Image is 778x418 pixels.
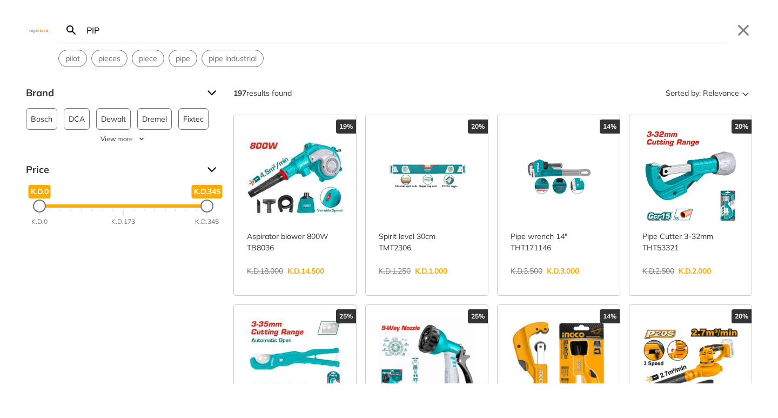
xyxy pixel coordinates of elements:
[64,108,90,130] button: DCA
[209,53,257,64] span: pipe industrial
[92,50,127,67] button: Select suggestion: pieces
[600,309,620,323] div: 14%
[98,53,120,64] span: pieces
[59,50,86,67] button: Select suggestion: pilot
[176,53,190,64] span: pipe
[100,134,133,144] span: View more
[202,50,264,67] div: Suggestion: pipe industrial
[132,50,164,67] div: Suggestion: piece
[96,108,131,130] button: Dewalt
[735,22,752,39] button: Close
[69,109,85,129] span: DCA
[336,120,356,134] div: 19%
[336,309,356,323] div: 25%
[101,109,126,129] span: Dewalt
[195,217,219,227] div: K.D.345
[26,28,52,32] img: Close
[91,50,128,67] div: Suggestion: pieces
[58,50,87,67] div: Suggestion: pilot
[26,84,199,102] span: Brand
[703,84,739,102] span: Relevance
[663,84,752,102] button: Sorted by:Relevance Sort
[84,17,728,43] input: Search…
[233,88,246,98] strong: 197
[132,50,164,67] button: Select suggestion: piece
[600,120,620,134] div: 14%
[178,108,209,130] button: Fixtec
[139,53,157,64] span: piece
[732,120,752,134] div: 20%
[26,134,220,144] button: View more
[732,309,752,323] div: 20%
[169,50,197,67] div: Suggestion: pipe
[31,217,48,227] div: K.D.0
[202,50,263,67] button: Select suggestion: pipe industrial
[65,53,80,64] span: pilot
[142,109,167,129] span: Dremel
[65,24,78,37] svg: Search
[183,109,204,129] span: Fixtec
[26,108,57,130] button: Bosch
[169,50,197,67] button: Select suggestion: pipe
[739,87,752,99] svg: Sort
[111,217,135,227] div: K.D.173
[26,161,199,178] span: Price
[233,84,292,102] div: results found
[137,108,172,130] button: Dremel
[468,309,488,323] div: 25%
[200,200,213,213] div: Maximum Price
[33,200,46,213] div: Minimum Price
[31,109,52,129] span: Bosch
[468,120,488,134] div: 20%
